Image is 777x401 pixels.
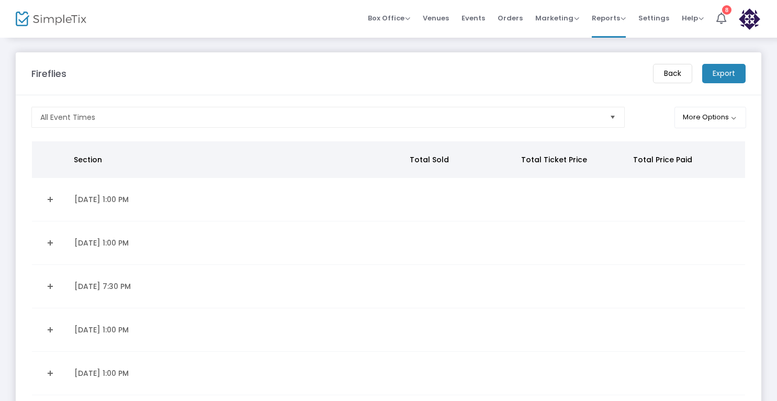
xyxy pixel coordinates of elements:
[423,5,449,31] span: Venues
[403,141,515,178] th: Total Sold
[68,221,407,265] td: [DATE] 1:00 PM
[535,13,579,23] span: Marketing
[605,107,620,127] button: Select
[638,5,669,31] span: Settings
[722,5,731,15] div: 8
[521,154,587,165] span: Total Ticket Price
[461,5,485,31] span: Events
[592,13,626,23] span: Reports
[368,13,410,23] span: Box Office
[40,112,95,122] span: All Event Times
[633,154,692,165] span: Total Price Paid
[38,191,62,208] a: Expand Details
[38,321,62,338] a: Expand Details
[67,141,403,178] th: Section
[674,107,746,128] button: More Options
[68,265,407,308] td: [DATE] 7:30 PM
[38,235,62,251] a: Expand Details
[653,64,692,83] m-button: Back
[498,5,523,31] span: Orders
[31,66,66,81] m-panel-title: Fireflies
[682,13,704,23] span: Help
[38,365,62,382] a: Expand Details
[68,308,407,352] td: [DATE] 1:00 PM
[68,352,407,395] td: [DATE] 1:00 PM
[702,64,746,83] m-button: Export
[38,278,62,295] a: Expand Details
[68,178,407,221] td: [DATE] 1:00 PM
